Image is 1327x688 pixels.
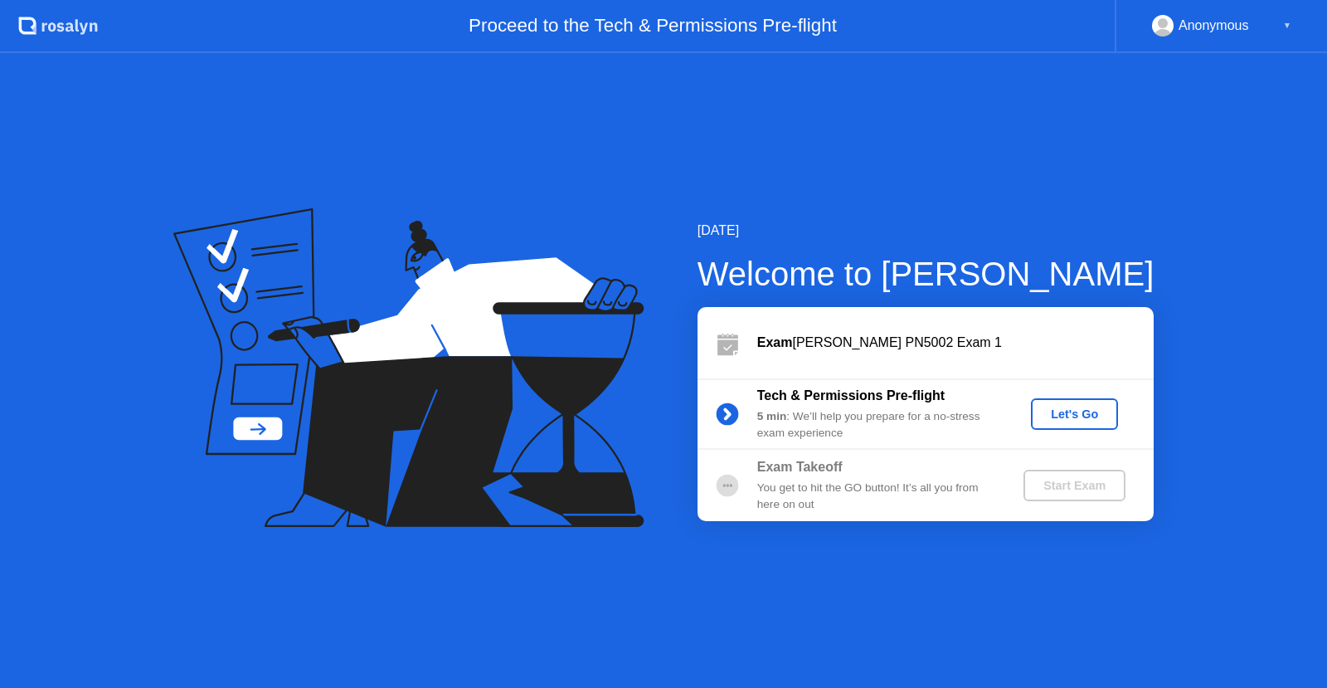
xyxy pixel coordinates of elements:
div: Start Exam [1030,479,1119,492]
div: : We’ll help you prepare for a no-stress exam experience [757,408,996,442]
b: 5 min [757,410,787,422]
b: Exam [757,335,793,349]
div: Anonymous [1179,15,1249,37]
button: Let's Go [1031,398,1118,430]
button: Start Exam [1023,470,1125,501]
div: Let's Go [1038,407,1111,421]
div: Welcome to [PERSON_NAME] [698,249,1154,299]
div: [PERSON_NAME] PN5002 Exam 1 [757,333,1154,353]
b: Tech & Permissions Pre-flight [757,388,945,403]
b: Exam Takeoff [757,460,843,474]
div: [DATE] [698,221,1154,241]
div: ▼ [1283,15,1291,37]
div: You get to hit the GO button! It’s all you from here on out [757,480,996,514]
